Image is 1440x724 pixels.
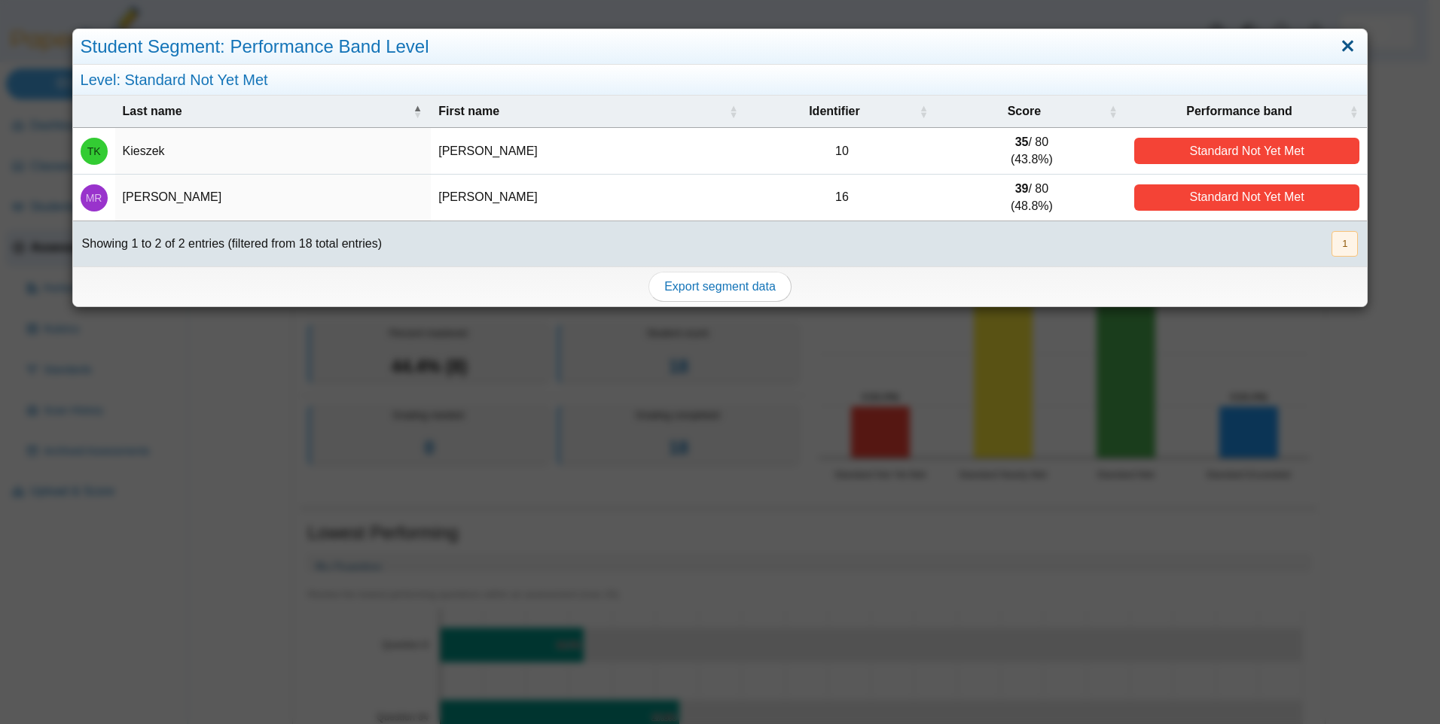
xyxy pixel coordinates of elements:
span: First name : Activate to sort [729,96,738,127]
b: 39 [1015,182,1029,195]
div: Standard Not Yet Met [1134,184,1360,211]
span: Taylor Kieszek [87,146,101,157]
span: Export segment data [664,280,776,293]
div: Standard Not Yet Met [1134,138,1360,164]
td: [PERSON_NAME] [431,128,747,175]
a: Export segment data [648,272,792,302]
span: Score : Activate to sort [1109,96,1118,127]
div: Student Segment: Performance Band Level [73,29,1368,65]
td: 10 [747,128,937,175]
td: [PERSON_NAME] [115,175,432,221]
span: Last name : Activate to invert sorting [413,96,422,127]
td: / 80 (48.8%) [937,175,1127,221]
b: 35 [1015,135,1029,148]
nav: pagination [1330,231,1358,256]
a: Close [1337,34,1360,59]
span: Maria Ramirez [86,193,102,203]
div: Showing 1 to 2 of 2 entries (filtered from 18 total entries) [73,221,382,266]
div: Level: Standard Not Yet Met [73,65,1368,96]
span: Last name [123,105,182,117]
span: Performance band [1186,105,1292,117]
td: 16 [747,175,937,221]
span: First name [438,105,499,117]
span: Identifier [809,105,860,117]
span: Identifier : Activate to sort [919,96,928,127]
td: / 80 (43.8%) [937,128,1127,175]
span: Performance band : Activate to sort [1349,96,1358,127]
td: Kieszek [115,128,432,175]
td: [PERSON_NAME] [431,175,747,221]
button: 1 [1332,231,1358,256]
span: Score [1008,105,1041,117]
